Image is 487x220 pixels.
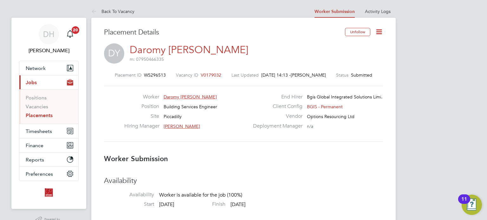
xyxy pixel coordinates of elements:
a: Placements [26,112,53,118]
span: [PERSON_NAME] [164,123,200,129]
a: Go to home page [19,187,79,198]
label: Last Updated [231,72,259,78]
span: [DATE] [231,201,245,208]
b: Worker Submission [104,154,168,163]
span: Submitted [351,72,372,78]
nav: Main navigation [11,18,86,209]
button: Open Resource Center, 11 new notifications [462,195,482,215]
a: 20 [64,24,76,44]
label: Finish [175,201,225,208]
span: n/a [307,123,313,129]
div: 11 [461,199,467,207]
label: Client Config [249,103,302,110]
label: Placement ID [115,72,141,78]
label: Site [124,113,159,120]
label: Vacancy ID [176,72,198,78]
a: Activity Logs [365,9,391,14]
span: Bgis Global Integrated Solutions Limi… [307,94,386,100]
span: Reports [26,157,44,163]
span: Piccadilly [164,114,182,119]
h3: Availability [104,176,383,185]
span: [DATE] [159,201,174,208]
span: Network [26,65,46,71]
span: [PERSON_NAME] [291,72,326,78]
span: V0179032 [201,72,221,78]
a: Daromy [PERSON_NAME] [130,44,248,56]
button: Timesheets [19,124,78,138]
span: Building Services Engineer [164,104,217,110]
span: Worker is available for the job (100%) [159,192,242,198]
span: Timesheets [26,128,52,134]
span: Finance [26,142,43,148]
h3: Placement Details [104,28,340,37]
button: Finance [19,138,78,152]
span: WS296513 [144,72,166,78]
div: Jobs [19,89,78,124]
span: DH [43,30,55,38]
label: End Hirer [249,94,302,100]
button: Unfollow [345,28,370,36]
a: Vacancies [26,104,48,110]
a: DH[PERSON_NAME] [19,24,79,54]
img: optionsresourcing-logo-retina.png [44,187,54,198]
span: Daromy [PERSON_NAME] [164,94,217,100]
span: Preferences [26,171,53,177]
label: Status [336,72,348,78]
label: Deployment Manager [249,123,302,129]
label: Availability [104,192,154,198]
span: Options Resourcing Ltd [307,114,354,119]
button: Reports [19,153,78,167]
label: Vendor [249,113,302,120]
span: BGIS - Permanent [307,104,343,110]
a: Back To Vacancy [91,9,134,14]
label: Position [124,103,159,110]
button: Network [19,61,78,75]
label: Start [104,201,154,208]
button: Jobs [19,75,78,89]
a: Worker Submission [315,9,355,14]
button: Preferences [19,167,78,181]
span: [DATE] 14:13 - [261,72,291,78]
label: Hiring Manager [124,123,159,129]
a: Positions [26,95,47,101]
span: Daniel Hobbs [19,47,79,54]
span: Jobs [26,79,37,85]
span: m: 07950466335 [130,56,164,62]
span: DY [104,43,124,64]
label: Worker [124,94,159,100]
span: 20 [72,26,79,34]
